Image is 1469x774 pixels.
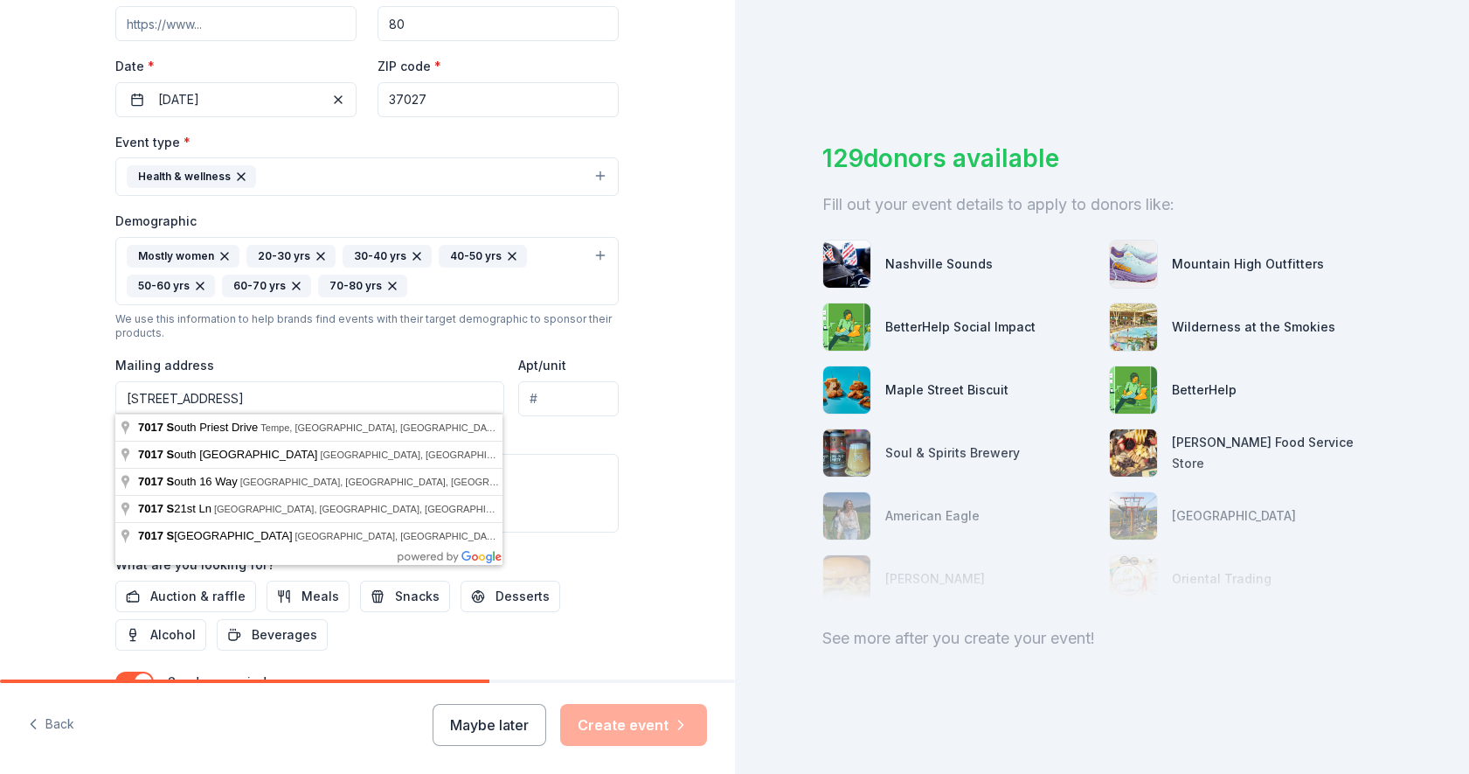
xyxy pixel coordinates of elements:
[1172,254,1324,275] div: Mountain High Outfitters
[267,581,350,612] button: Meals
[115,6,357,41] input: https://www...
[461,581,560,612] button: Desserts
[115,581,256,612] button: Auction & raffle
[115,357,214,374] label: Mailing address
[115,381,504,416] input: Enter a US address
[222,275,311,297] div: 60-70 yrs
[823,366,870,414] img: photo for Maple Street Biscuit
[127,165,256,188] div: Health & wellness
[246,245,336,268] div: 20-30 yrs
[822,191,1382,219] div: Fill out your event details to apply to donors like:
[320,450,631,460] span: [GEOGRAPHIC_DATA], [GEOGRAPHIC_DATA], [GEOGRAPHIC_DATA]
[138,502,214,515] span: 21st Ln
[217,619,328,651] button: Beverages
[167,529,175,542] span: S
[138,529,295,542] span: [GEOGRAPHIC_DATA]
[378,82,619,117] input: 12345 (U.S. only)
[115,82,357,117] button: [DATE]
[167,502,175,515] span: S
[167,421,175,434] span: S
[115,213,197,230] label: Demographic
[885,380,1008,401] div: Maple Street Biscuit
[1110,303,1157,351] img: photo for Wilderness at the Smokies
[138,421,163,434] span: 7017
[318,275,407,297] div: 70-80 yrs
[138,502,163,515] span: 7017
[138,448,163,461] span: 7017
[115,556,285,574] label: What are you looking for?
[138,529,163,542] span: 7017
[115,134,191,151] label: Event type
[167,475,175,488] span: S
[439,245,527,268] div: 40-50 yrs
[28,707,74,743] button: Back
[115,619,206,651] button: Alcohol
[495,586,550,607] span: Desserts
[378,6,619,41] input: 20
[378,58,441,75] label: ZIP code
[168,674,286,689] label: Send me reminders
[138,475,163,488] span: 7017
[822,624,1382,652] div: See more after you create your event!
[252,624,317,645] span: Beverages
[138,475,240,488] span: outh 16 Way
[127,275,215,297] div: 50-60 yrs
[240,477,551,487] span: [GEOGRAPHIC_DATA], [GEOGRAPHIC_DATA], [GEOGRAPHIC_DATA]
[127,245,239,268] div: Mostly women
[395,586,440,607] span: Snacks
[433,704,546,746] button: Maybe later
[343,245,432,268] div: 30-40 yrs
[301,586,339,607] span: Meals
[1110,241,1157,288] img: photo for Mountain High Outfitters
[518,357,566,374] label: Apt/unit
[214,504,525,514] span: [GEOGRAPHIC_DATA], [GEOGRAPHIC_DATA], [GEOGRAPHIC_DATA]
[167,448,175,461] span: S
[150,624,196,645] span: Alcohol
[150,586,246,607] span: Auction & raffle
[823,241,870,288] img: photo for Nashville Sounds
[115,237,619,305] button: Mostly women20-30 yrs30-40 yrs40-50 yrs50-60 yrs60-70 yrs70-80 yrs
[260,422,500,433] span: Tempe, [GEOGRAPHIC_DATA], [GEOGRAPHIC_DATA]
[1172,380,1237,401] div: BetterHelp
[295,531,606,541] span: [GEOGRAPHIC_DATA], [GEOGRAPHIC_DATA], [GEOGRAPHIC_DATA]
[822,140,1382,177] div: 129 donors available
[823,303,870,351] img: photo for BetterHelp Social Impact
[885,317,1036,338] div: BetterHelp Social Impact
[518,381,619,416] input: #
[115,157,619,196] button: Health & wellness
[138,421,260,434] span: outh Priest Drive
[885,254,993,275] div: Nashville Sounds
[1110,366,1157,414] img: photo for BetterHelp
[115,312,619,340] div: We use this information to help brands find events with their target demographic to sponsor their...
[115,58,357,75] label: Date
[138,448,320,461] span: outh [GEOGRAPHIC_DATA]
[360,581,450,612] button: Snacks
[1172,317,1335,338] div: Wilderness at the Smokies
